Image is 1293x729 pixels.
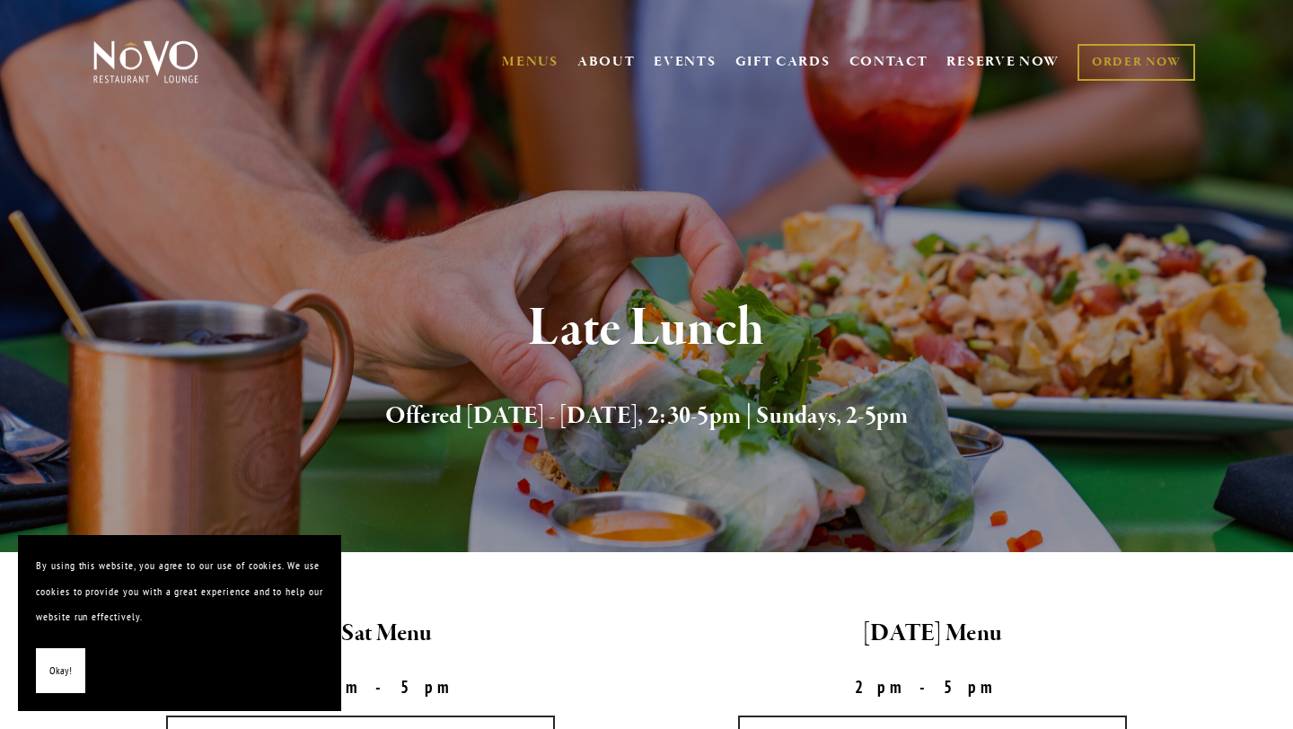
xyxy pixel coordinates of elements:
[662,615,1203,653] h2: [DATE] Menu
[36,553,323,630] p: By using this website, you agree to our use of cookies. We use cookies to provide you with a grea...
[123,398,1170,435] h2: Offered [DATE] - [DATE], 2:30-5pm | Sundays, 2-5pm
[254,676,468,698] strong: 2:30pm-5pm
[123,300,1170,358] h1: Late Lunch
[855,676,1011,698] strong: 2pm-5pm
[90,615,631,653] h2: Mon-Sat Menu
[36,648,85,694] button: Okay!
[18,535,341,711] section: Cookie banner
[735,45,831,79] a: GIFT CARDS
[1077,44,1195,81] a: ORDER NOW
[502,53,559,71] a: MENUS
[849,45,928,79] a: CONTACT
[946,45,1060,79] a: RESERVE NOW
[90,40,202,84] img: Novo Restaurant &amp; Lounge
[654,53,716,71] a: EVENTS
[49,658,72,684] span: Okay!
[577,53,636,71] a: ABOUT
